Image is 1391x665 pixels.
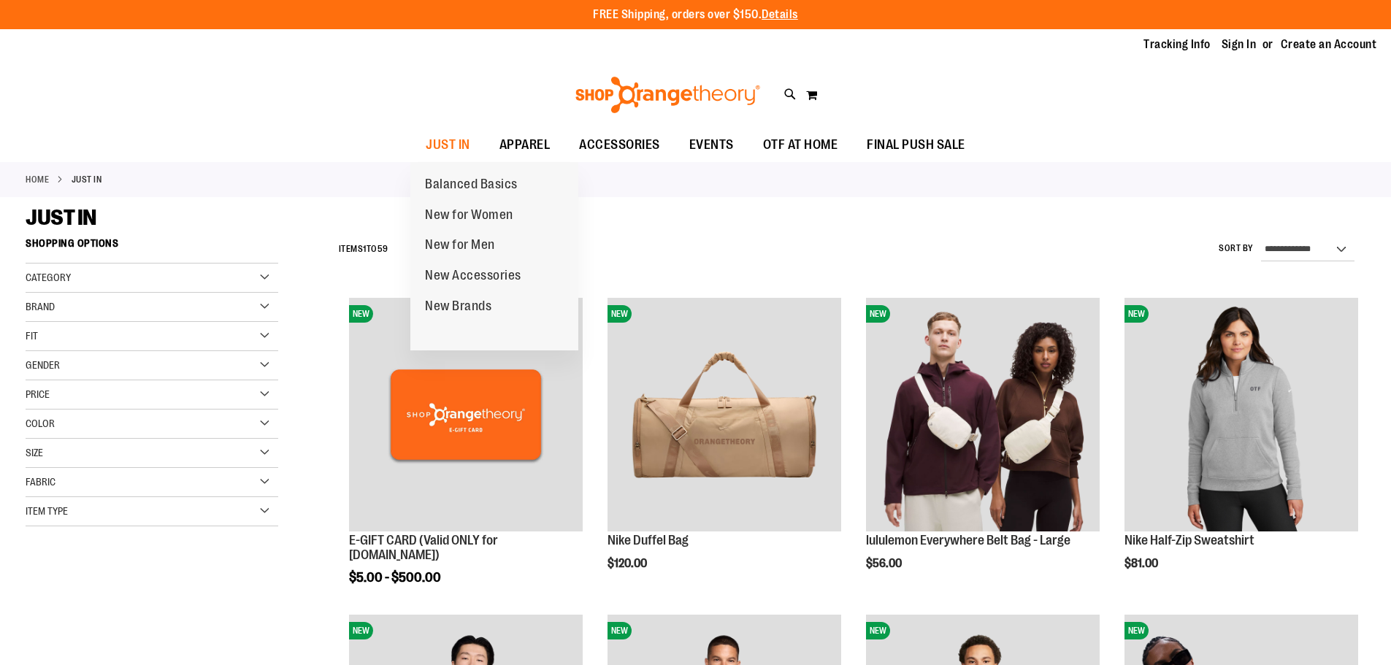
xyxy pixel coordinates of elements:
a: Nike Half-Zip SweatshirtNEW [1124,298,1358,534]
p: FREE Shipping, orders over $150. [593,7,798,23]
div: product [600,291,848,607]
span: $81.00 [1124,557,1160,570]
span: New for Women [425,207,513,226]
div: product [1117,291,1365,607]
span: $56.00 [866,557,904,570]
span: JUST IN [426,128,470,161]
span: JUST IN [26,205,96,230]
h2: Items to [339,238,388,261]
span: OTF AT HOME [763,128,838,161]
a: Home [26,173,49,186]
span: NEW [1124,305,1149,323]
img: Nike Duffel Bag [608,298,841,531]
span: $120.00 [608,557,649,570]
span: FINAL PUSH SALE [867,128,965,161]
a: lululemon Everywhere Belt Bag - Large [866,533,1070,547]
span: NEW [608,622,632,639]
span: EVENTS [689,128,734,161]
span: Category [26,272,71,283]
strong: JUST IN [72,173,102,186]
span: NEW [1124,622,1149,639]
span: ACCESSORIES [579,128,660,161]
span: NEW [349,305,373,323]
img: E-GIFT CARD (Valid ONLY for ShopOrangetheory.com) [349,298,583,531]
span: Brand [26,301,55,312]
span: 59 [378,244,388,254]
span: NEW [349,622,373,639]
label: Sort By [1219,242,1254,255]
a: Nike Duffel Bag [608,533,689,547]
span: NEW [608,305,632,323]
span: New Accessories [425,268,521,286]
span: Price [26,388,50,400]
span: Size [26,447,43,458]
a: Nike Duffel BagNEW [608,298,841,534]
span: Gender [26,359,60,371]
span: Fabric [26,476,55,488]
span: Fit [26,330,38,342]
span: Color [26,418,55,429]
a: Details [762,8,798,21]
a: Create an Account [1281,36,1377,53]
a: lululemon Everywhere Belt Bag - LargeNEW [866,298,1100,534]
span: NEW [866,622,890,639]
div: product [342,291,590,621]
span: New for Men [425,237,495,255]
strong: Shopping Options [26,231,278,264]
a: E-GIFT CARD (Valid ONLY for ShopOrangetheory.com)NEW [349,298,583,534]
div: product [859,291,1107,607]
img: Shop Orangetheory [573,77,762,113]
span: Item Type [26,505,68,517]
span: APPAREL [499,128,551,161]
span: New Brands [425,299,491,317]
img: lululemon Everywhere Belt Bag - Large [866,298,1100,531]
span: 1 [363,244,367,254]
img: Nike Half-Zip Sweatshirt [1124,298,1358,531]
a: Tracking Info [1143,36,1211,53]
span: Balanced Basics [425,177,518,195]
a: Sign In [1222,36,1257,53]
span: NEW [866,305,890,323]
a: E-GIFT CARD (Valid ONLY for [DOMAIN_NAME]) [349,533,498,562]
span: $5.00 - $500.00 [349,570,441,585]
a: Nike Half-Zip Sweatshirt [1124,533,1254,547]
